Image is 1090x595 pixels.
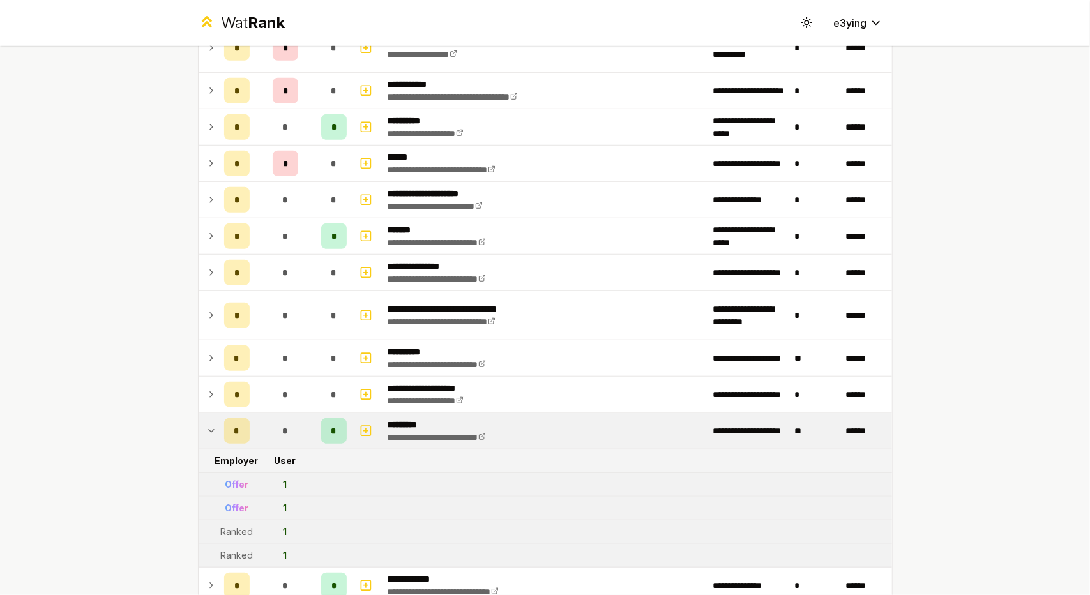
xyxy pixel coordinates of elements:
[824,11,893,34] button: e3ying
[284,478,287,491] div: 1
[220,549,253,562] div: Ranked
[284,525,287,538] div: 1
[248,13,285,32] span: Rank
[255,449,316,472] td: User
[284,549,287,562] div: 1
[220,525,253,538] div: Ranked
[225,502,248,515] div: Offer
[198,13,285,33] a: WatRank
[834,15,867,31] span: e3ying
[221,13,285,33] div: Wat
[284,502,287,515] div: 1
[225,478,248,491] div: Offer
[219,449,255,472] td: Employer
